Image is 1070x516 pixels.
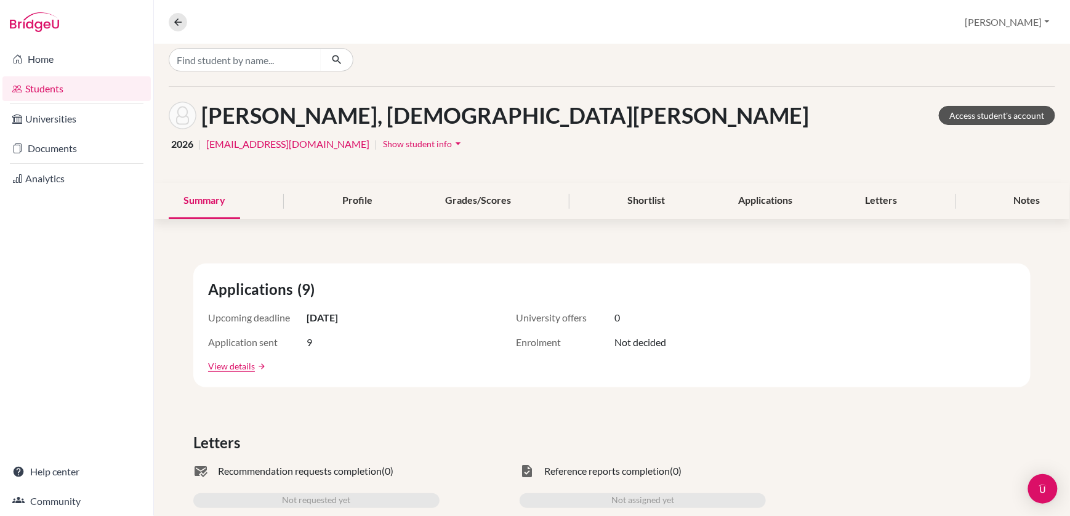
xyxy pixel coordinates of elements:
span: University offers [516,310,614,325]
span: Recommendation requests completion [218,464,382,478]
span: task [520,464,534,478]
span: mark_email_read [193,464,208,478]
span: | [374,137,377,151]
a: Access student's account [939,106,1055,125]
div: Profile [328,183,387,219]
img: Bridge-U [10,12,59,32]
span: 0 [614,310,620,325]
input: Find student by name... [169,48,321,71]
a: arrow_forward [255,362,266,371]
button: [PERSON_NAME] [960,10,1055,34]
h1: [PERSON_NAME], [DEMOGRAPHIC_DATA][PERSON_NAME] [201,102,809,129]
span: Not requested yet [283,493,351,508]
span: Reference reports completion [544,464,670,478]
div: Open Intercom Messenger [1028,474,1058,504]
span: Letters [193,432,245,454]
div: Notes [999,183,1055,219]
span: Enrolment [516,335,614,350]
span: (9) [297,278,320,300]
a: Home [2,47,151,71]
a: Universities [2,107,151,131]
a: View details [208,360,255,373]
span: Applications [208,278,297,300]
i: arrow_drop_down [452,137,464,150]
span: Application sent [208,335,307,350]
span: | [198,137,201,151]
a: Analytics [2,166,151,191]
span: 9 [307,335,312,350]
button: Show student infoarrow_drop_down [382,134,465,153]
a: Community [2,489,151,514]
span: (0) [382,464,393,478]
a: Documents [2,136,151,161]
div: Grades/Scores [430,183,526,219]
a: Help center [2,459,151,484]
div: Letters [850,183,912,219]
span: Not assigned yet [611,493,674,508]
img: Samhita Savitri UPPALAPATI's avatar [169,102,196,129]
div: Summary [169,183,240,219]
span: Upcoming deadline [208,310,307,325]
span: [DATE] [307,310,338,325]
a: Students [2,76,151,101]
a: [EMAIL_ADDRESS][DOMAIN_NAME] [206,137,369,151]
span: Not decided [614,335,666,350]
span: Show student info [383,139,452,149]
span: (0) [670,464,682,478]
span: 2026 [171,137,193,151]
div: Applications [723,183,807,219]
div: Shortlist [613,183,680,219]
